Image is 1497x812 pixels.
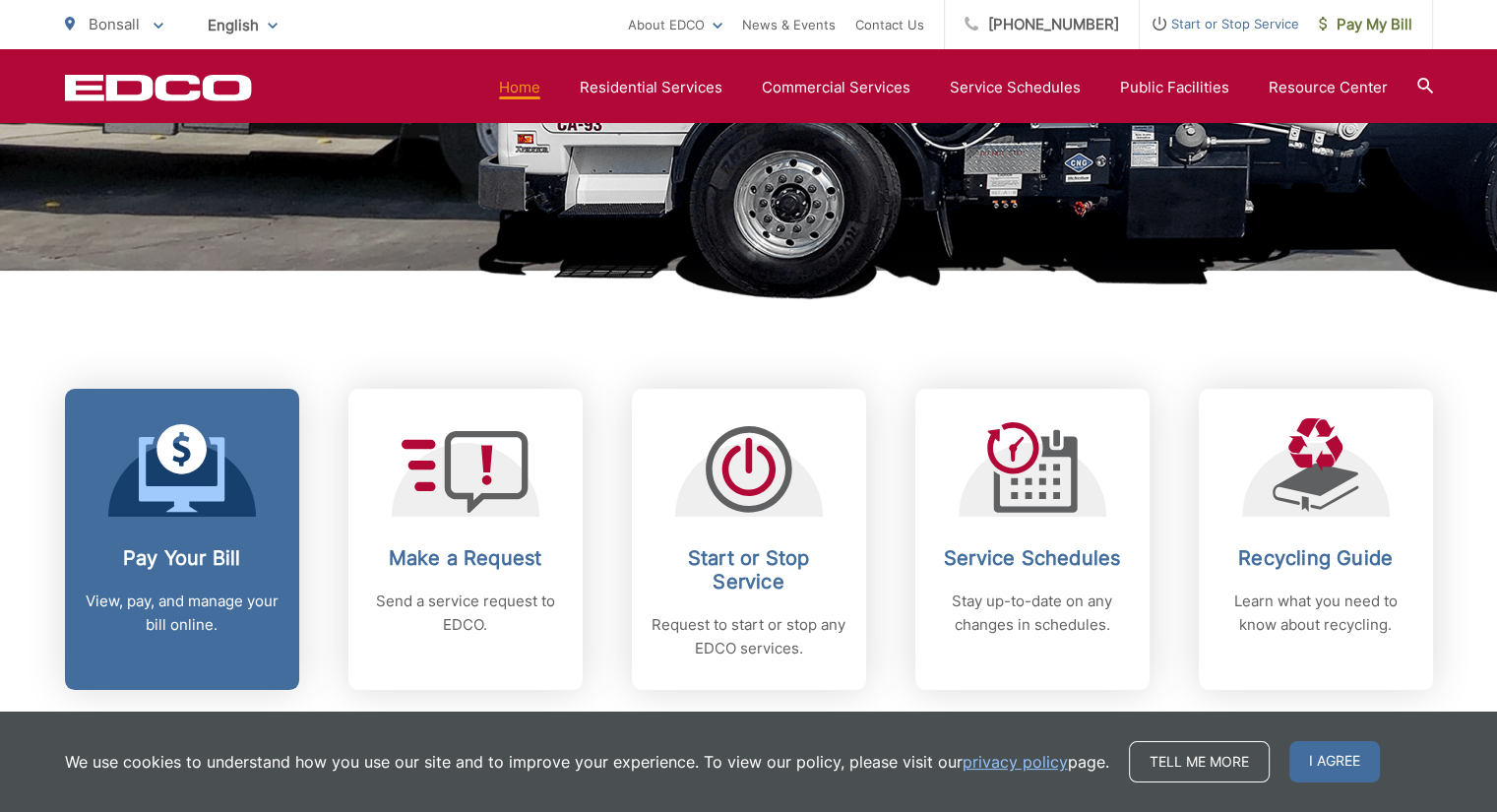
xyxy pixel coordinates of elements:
a: News & Events [742,13,836,36]
span: I agree [1289,741,1380,782]
a: Public Facilities [1120,76,1229,99]
a: Service Schedules [950,76,1081,99]
a: Contact Us [855,13,924,36]
a: Recycling Guide Learn what you need to know about recycling. [1199,389,1433,690]
a: Pay Your Bill View, pay, and manage your bill online. [65,389,299,690]
span: English [193,8,292,42]
a: EDCD logo. Return to the homepage. [65,74,252,101]
a: Service Schedules Stay up-to-date on any changes in schedules. [915,389,1150,690]
a: Make a Request Send a service request to EDCO. [348,389,583,690]
p: View, pay, and manage your bill online. [85,590,280,637]
p: Stay up-to-date on any changes in schedules. [935,590,1130,637]
a: Home [499,76,540,99]
h2: Recycling Guide [1218,546,1413,570]
a: Residential Services [580,76,722,99]
a: Commercial Services [762,76,910,99]
p: Learn what you need to know about recycling. [1218,590,1413,637]
span: Bonsall [89,15,140,33]
a: About EDCO [628,13,722,36]
a: Resource Center [1269,76,1388,99]
h2: Start or Stop Service [652,546,846,593]
a: Tell me more [1129,741,1270,782]
h2: Make a Request [368,546,563,570]
p: We use cookies to understand how you use our site and to improve your experience. To view our pol... [65,750,1109,774]
span: Pay My Bill [1319,13,1412,36]
p: Request to start or stop any EDCO services. [652,613,846,660]
h2: Service Schedules [935,546,1130,570]
h2: Pay Your Bill [85,546,280,570]
p: Send a service request to EDCO. [368,590,563,637]
a: privacy policy [963,750,1068,774]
